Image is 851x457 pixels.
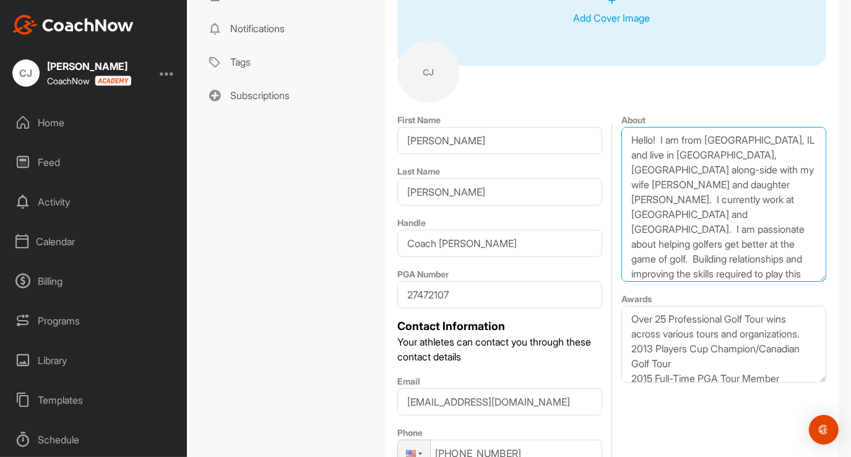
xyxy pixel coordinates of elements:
label: Phone [397,427,423,438]
div: Activity [7,186,181,217]
div: Schedule [7,424,181,455]
label: Handle [397,217,426,228]
input: Handle [397,230,602,257]
input: PGA Number [397,281,602,308]
label: First Name [397,115,441,125]
div: Programs [7,305,181,336]
textarea: Hello! I am from [GEOGRAPHIC_DATA], IL and live in [GEOGRAPHIC_DATA], [GEOGRAPHIC_DATA] along-sid... [621,127,826,282]
img: CoachNow acadmey [95,76,131,86]
div: CJ [397,41,459,103]
div: Library [7,345,181,376]
a: Notifications [199,12,373,45]
div: Calendar [7,226,181,257]
div: CoachNow [47,76,131,86]
label: Last Name [397,166,440,176]
input: First Name [397,127,602,154]
input: Last Name [397,178,602,206]
input: Email [397,388,602,416]
label: Email [397,376,420,386]
div: Feed [7,147,181,178]
a: Subscriptions [199,79,373,112]
div: [PERSON_NAME] [47,61,131,71]
label: About [621,115,646,125]
div: Open Intercom Messenger [809,415,839,445]
h2: Contact Information [397,318,602,334]
div: Billing [7,266,181,297]
p: Your athletes can contact you through these contact details [397,334,602,364]
div: CJ [12,59,40,87]
a: Tags [199,45,373,79]
p: Add Cover Image [574,11,650,25]
label: Awards [621,294,652,304]
img: CoachNow [12,15,134,35]
textarea: Over 25 Professional Golf Tour wins across various tours and organizations. 2013 Players Cup Cham... [621,306,826,383]
div: Home [7,107,181,138]
div: Templates [7,385,181,416]
label: PGA Number [397,269,449,279]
